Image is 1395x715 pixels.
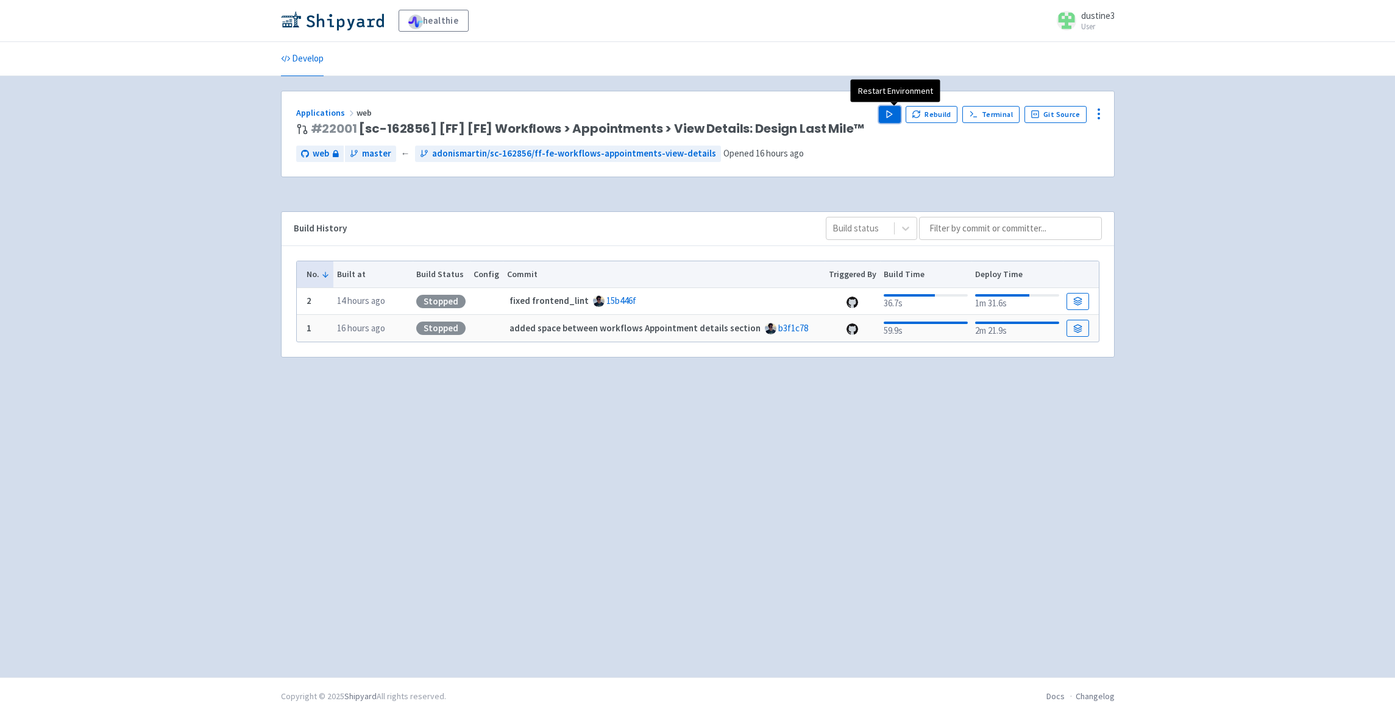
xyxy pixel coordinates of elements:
[1049,11,1115,30] a: dustine3 User
[413,261,470,288] th: Build Status
[884,319,967,338] div: 59.9s
[962,106,1019,123] a: Terminal
[281,11,384,30] img: Shipyard logo
[1076,691,1115,702] a: Changelog
[333,261,413,288] th: Built at
[401,147,410,161] span: ←
[503,261,825,288] th: Commit
[432,147,716,161] span: adonismartin/sc-162856/ff-fe-workflows-appointments-view-details
[879,106,901,123] button: Play
[880,261,971,288] th: Build Time
[606,295,636,306] a: 15b446f
[825,261,880,288] th: Triggered By
[1081,23,1115,30] small: User
[345,146,396,162] a: master
[509,322,761,334] strong: added space between workflows Appointment details section
[971,261,1063,288] th: Deploy Time
[975,319,1059,338] div: 2m 21.9s
[313,147,329,161] span: web
[337,295,385,306] time: 14 hours ago
[1046,691,1065,702] a: Docs
[311,120,357,137] a: #22001
[357,107,374,118] span: web
[362,147,391,161] span: master
[337,322,385,334] time: 16 hours ago
[756,147,804,159] time: 16 hours ago
[778,322,808,334] a: b3f1c78
[307,268,330,281] button: No.
[307,322,311,334] b: 1
[1024,106,1087,123] a: Git Source
[311,122,865,136] span: [sc-162856] [FF] [FE] Workflows > Appointments > View Details: Design Last Mile™
[296,107,357,118] a: Applications
[1067,293,1088,310] a: Build Details
[1081,10,1115,21] span: dustine3
[294,222,806,236] div: Build History
[975,292,1059,311] div: 1m 31.6s
[281,42,324,76] a: Develop
[470,261,503,288] th: Config
[884,292,967,311] div: 36.7s
[415,146,721,162] a: adonismartin/sc-162856/ff-fe-workflows-appointments-view-details
[723,147,804,159] span: Opened
[281,690,446,703] div: Copyright © 2025 All rights reserved.
[919,217,1102,240] input: Filter by commit or committer...
[307,295,311,306] b: 2
[416,295,466,308] div: Stopped
[344,691,377,702] a: Shipyard
[509,295,589,306] strong: fixed frontend_lint
[399,10,469,32] a: healthie
[1067,320,1088,337] a: Build Details
[906,106,958,123] button: Rebuild
[296,146,344,162] a: web
[416,322,466,335] div: Stopped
